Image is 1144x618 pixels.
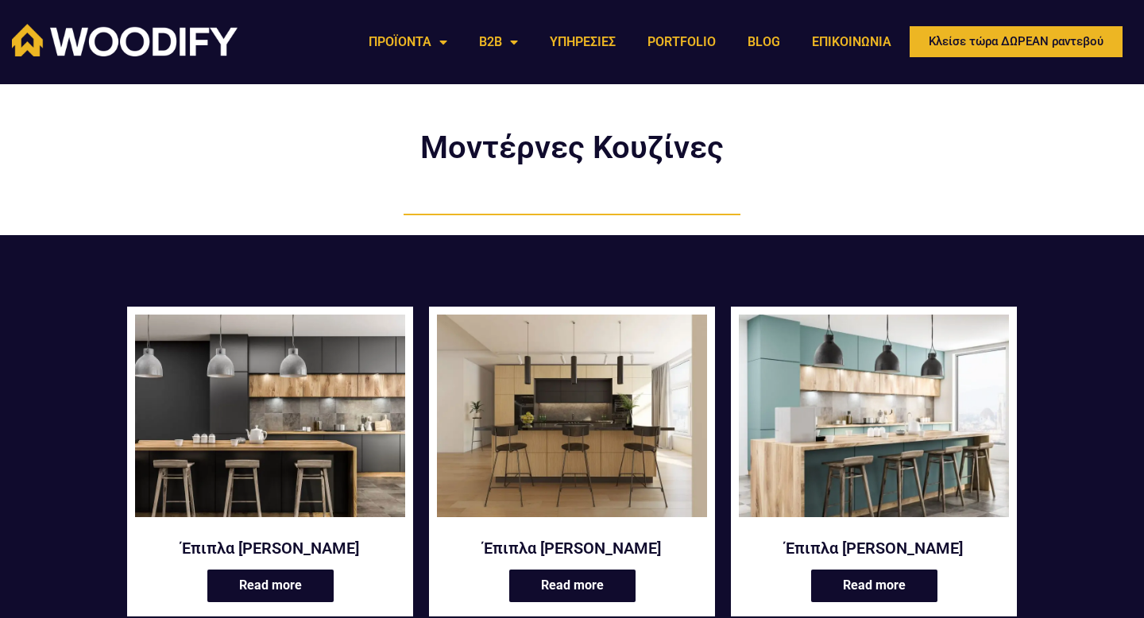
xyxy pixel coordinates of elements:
h2: Μοντέρνες Κουζίνες [381,132,763,164]
a: Anakena κουζίνα [135,315,405,527]
a: Κλείσε τώρα ΔΩΡΕΑΝ ραντεβού [907,24,1125,60]
a: Arashi κουζίνα [437,315,707,527]
a: ΕΠΙΚΟΙΝΩΝΙΑ [796,24,907,60]
nav: Menu [353,24,907,60]
a: Read more about “Έπιπλα κουζίνας Anakena” [207,570,334,602]
a: Έπιπλα [PERSON_NAME] [135,538,405,558]
img: Woodify [12,24,238,56]
a: BLOG [732,24,796,60]
a: Read more about “Έπιπλα κουζίνας Beibu” [811,570,937,602]
a: ΠΡΟΪΟΝΤΑ [353,24,463,60]
a: PORTFOLIO [632,24,732,60]
a: CUSTOM-ΕΠΙΠΛΑ-ΚΟΥΖΙΝΑΣ-BEIBU-ΣΕ-ΠΡΑΣΙΝΟ-ΧΡΩΜΑ-ΜΕ-ΞΥΛΟ [739,315,1009,527]
a: Έπιπλα [PERSON_NAME] [437,538,707,558]
a: Read more about “Έπιπλα κουζίνας Arashi” [509,570,636,602]
a: ΥΠΗΡΕΣΙΕΣ [534,24,632,60]
a: Έπιπλα [PERSON_NAME] [739,538,1009,558]
span: Κλείσε τώρα ΔΩΡΕΑΝ ραντεβού [929,36,1103,48]
a: B2B [463,24,534,60]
